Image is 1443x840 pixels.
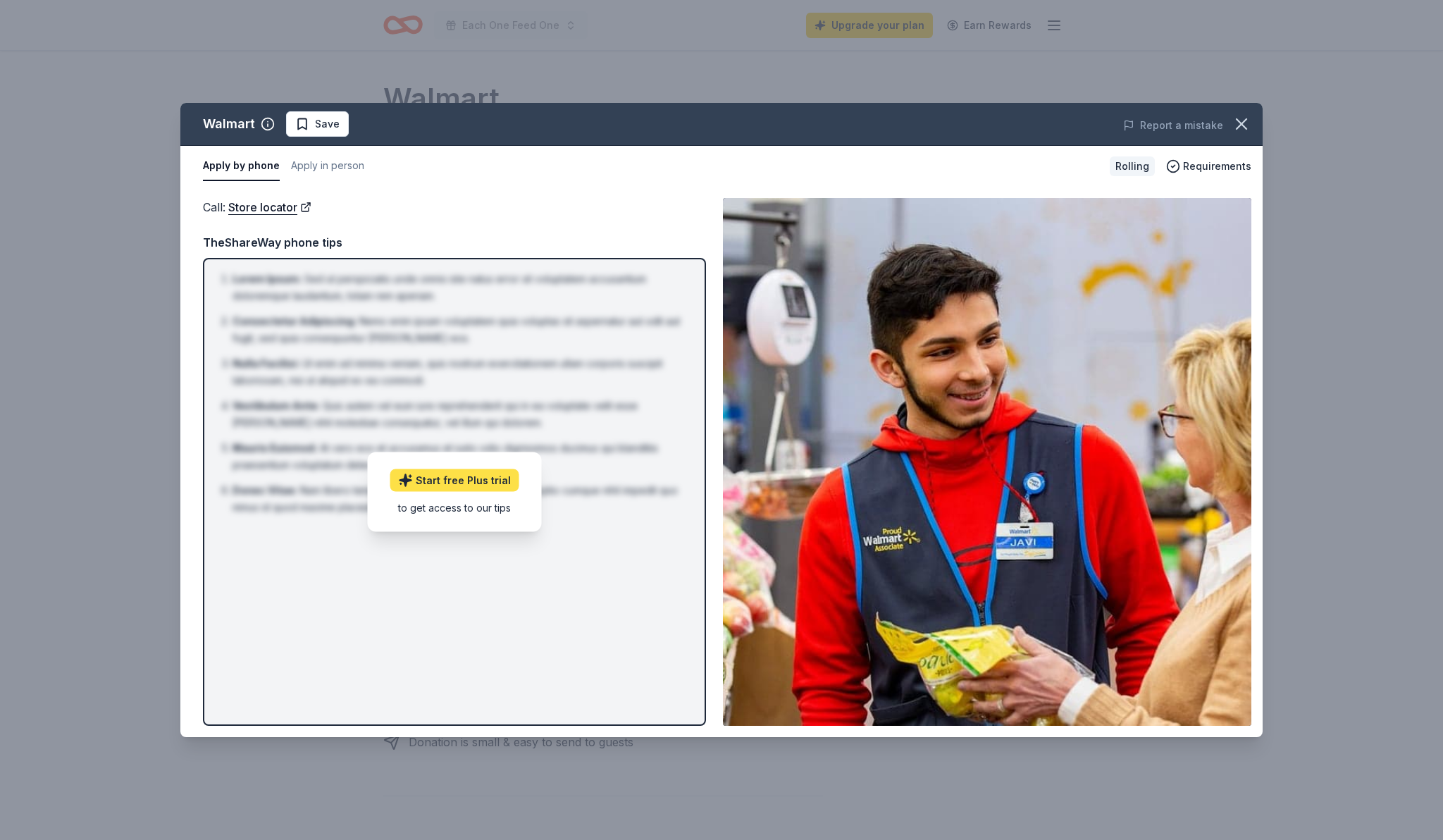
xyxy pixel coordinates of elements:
[203,198,706,216] div: Call :
[1123,117,1223,134] button: Report a mistake
[723,198,1251,726] img: Image for Walmart
[233,355,685,389] li: Ut enim ad minima veniam, quis nostrum exercitationem ullam corporis suscipit laboriosam, nisi ut...
[1110,156,1155,176] div: Rolling
[233,397,685,431] li: Quis autem vel eum iure reprehenderit qui in ea voluptate velit esse [PERSON_NAME] nihil molestia...
[233,357,299,369] span: Nulla Facilisi :
[233,482,685,516] li: Nam libero tempore, cum soluta nobis est eligendi optio cumque nihil impedit quo minus id quod ma...
[233,271,685,304] li: Sed ut perspiciatis unde omnis iste natus error sit voluptatem accusantium doloremque laudantium,...
[203,113,255,135] div: Walmart
[203,152,280,181] button: Apply by phone
[315,116,340,132] span: Save
[233,315,357,327] span: Consectetur Adipiscing :
[233,484,297,496] span: Donec Vitae :
[291,152,364,181] button: Apply in person
[1166,158,1251,175] button: Requirements
[233,440,685,474] li: At vero eos et accusamus et iusto odio dignissimos ducimus qui blanditiis praesentium voluptatum ...
[228,198,311,216] a: Store locator
[233,313,685,347] li: Nemo enim ipsam voluptatem quia voluptas sit aspernatur aut odit aut fugit, sed quia consequuntur...
[233,273,302,285] span: Lorem Ipsum :
[233,442,317,454] span: Mauris Euismod :
[390,500,519,514] div: to get access to our tips
[286,111,349,137] button: Save
[203,233,706,252] div: TheShareWay phone tips
[233,400,320,412] span: Vestibulum Ante :
[390,469,519,491] a: Start free Plus trial
[1183,158,1251,175] span: Requirements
